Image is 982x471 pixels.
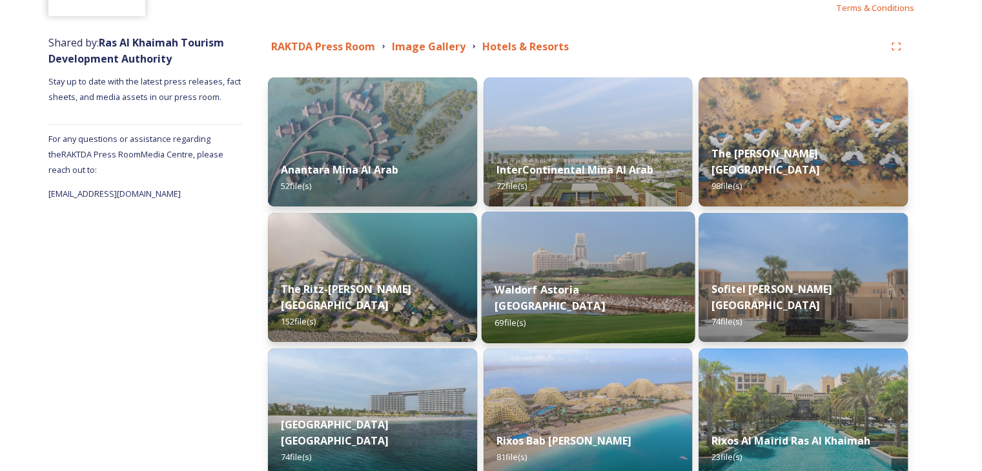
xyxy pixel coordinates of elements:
strong: Anantara Mina Al Arab [281,163,398,177]
span: 52 file(s) [281,180,311,192]
span: 72 file(s) [496,180,527,192]
strong: RAKTDA Press Room [271,39,375,54]
img: 4bb72557-e925-488a-8015-31f862466ffe.jpg [268,77,477,206]
strong: Sofitel [PERSON_NAME][GEOGRAPHIC_DATA] [711,282,832,312]
span: For any questions or assistance regarding the RAKTDA Press Room Media Centre, please reach out to: [48,133,223,175]
span: 23 file(s) [711,451,742,463]
span: 74 file(s) [281,451,311,463]
img: ce6e5df5-bf95-4540-aab7-1bfb19ca7ac2.jpg [699,77,908,206]
strong: Image Gallery [392,39,465,54]
span: 74 file(s) [711,316,742,327]
strong: Rixos Al Mairid Ras Al Khaimah [711,434,870,448]
strong: Waldorf Astoria [GEOGRAPHIC_DATA] [495,282,604,313]
span: [EMAIL_ADDRESS][DOMAIN_NAME] [48,188,181,199]
strong: [GEOGRAPHIC_DATA] [GEOGRAPHIC_DATA] [281,417,389,448]
span: 81 file(s) [496,451,527,463]
strong: The Ritz-[PERSON_NAME][GEOGRAPHIC_DATA] [281,282,411,312]
img: 78b6791c-afca-47d9-b215-0d5f683c3802.jpg [481,212,694,343]
span: 69 file(s) [495,316,526,328]
span: Terms & Conditions [836,2,914,14]
strong: Rixos Bab [PERSON_NAME] [496,434,631,448]
img: aa4048f6-56b4-40ca-bd46-89bef3671076.jpg [484,77,693,206]
span: 98 file(s) [711,180,742,192]
span: Stay up to date with the latest press releases, fact sheets, and media assets in our press room. [48,75,243,103]
strong: Hotels & Resorts [482,39,569,54]
span: 152 file(s) [281,316,316,327]
strong: InterContinental Mina Al Arab [496,163,653,177]
strong: Ras Al Khaimah Tourism Development Authority [48,35,224,66]
span: Shared by: [48,35,224,66]
strong: The [PERSON_NAME] [GEOGRAPHIC_DATA] [711,146,819,177]
img: a9ebf5a1-172b-4e0c-a824-34c24c466fca.jpg [699,213,908,342]
img: c7d2be27-70fd-421d-abbd-f019b6627207.jpg [268,213,477,342]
